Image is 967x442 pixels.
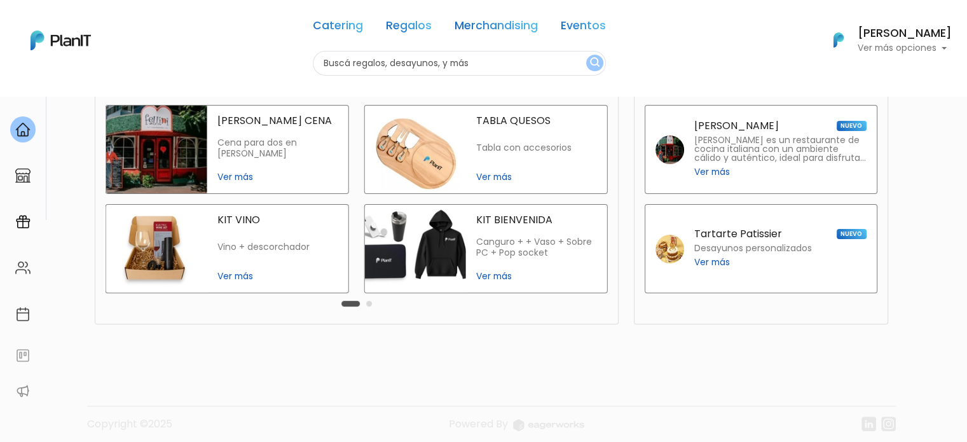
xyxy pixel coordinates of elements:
p: TABLA QUESOS [476,116,597,126]
a: Regalos [386,20,432,36]
button: Carousel Page 2 [366,301,372,307]
img: linkedin-cc7d2dbb1a16aff8e18f147ffe980d30ddd5d9e01409788280e63c91fc390ff4.svg [861,417,876,431]
input: Buscá regalos, desayunos, y más [313,51,606,76]
img: tartarte patissier [655,235,684,263]
span: NUEVO [837,229,866,239]
p: Tabla con accesorios [476,142,597,153]
strong: PLAN IT [45,103,81,114]
h6: [PERSON_NAME] [858,28,952,39]
a: Tartarte Patissier NUEVO Desayunos personalizados Ver más [645,204,877,293]
span: Ver más [217,170,338,184]
p: [PERSON_NAME] CENA [217,116,338,126]
button: Carousel Page 1 (Current Slide) [341,301,360,307]
a: fellini cena [PERSON_NAME] CENA Cena para dos en [PERSON_NAME] Ver más [106,105,349,194]
a: Powered By [449,417,584,441]
i: insert_emoticon [194,191,216,206]
div: PLAN IT Ya probaste PlanitGO? Vas a poder automatizarlas acciones de todo el año. Escribinos para... [33,89,224,169]
p: Vino + descorchador [217,242,338,252]
p: [PERSON_NAME] [694,121,779,131]
img: fellini [655,135,684,164]
a: kit bienvenida KIT BIENVENIDA Canguro + + Vaso + Sobre PC + Pop socket Ver más [364,204,608,293]
a: [PERSON_NAME] NUEVO [PERSON_NAME] es un restaurante de cocina italiana con un ambiente cálido y a... [645,105,877,194]
p: Cena para dos en [PERSON_NAME] [217,137,338,160]
p: [PERSON_NAME] es un restaurante de cocina italiana con un ambiente cálido y auténtico, ideal para... [694,136,867,163]
img: user_d58e13f531133c46cb30575f4d864daf.jpeg [115,64,141,89]
img: kit vino [106,205,207,293]
p: Copyright ©2025 [87,417,172,441]
img: logo_eagerworks-044938b0bf012b96b195e05891a56339191180c2d98ce7df62ca656130a436fa.svg [513,419,584,431]
div: J [33,76,224,102]
img: fellini cena [106,106,207,193]
div: Carousel Pagination [338,296,375,311]
span: Ver más [476,170,597,184]
a: Catering [313,20,363,36]
span: NUEVO [837,121,866,131]
span: Ver más [694,165,730,179]
img: campaigns-02234683943229c281be62815700db0a1741e53638e28bf9629b52c665b00959.svg [15,214,31,230]
span: Ver más [217,270,338,283]
img: marketplace-4ceaa7011d94191e9ded77b95e3339b90024bf715f7c57f8cf31f2d8c509eaba.svg [15,168,31,183]
p: Canguro + + Vaso + Sobre PC + Pop socket [476,237,597,259]
p: Ver más opciones [858,44,952,53]
span: translation missing: es.layouts.footer.powered_by [449,417,508,431]
img: home-e721727adea9d79c4d83392d1f703f7f8bce08238fde08b1acbfd93340b81755.svg [15,122,31,137]
span: Ver más [694,256,730,269]
a: tabla quesos TABLA QUESOS Tabla con accesorios Ver más [364,105,608,194]
p: KIT BIENVENIDA [476,215,597,225]
span: Ver más [476,270,597,283]
p: Desayunos personalizados [694,244,812,253]
img: partners-52edf745621dab592f3b2c58e3bca9d71375a7ef29c3b500c9f145b62cc070d4.svg [15,383,31,399]
img: feedback-78b5a0c8f98aac82b08bfc38622c3050aee476f2c9584af64705fc4e61158814.svg [15,348,31,363]
img: calendar-87d922413cdce8b2cf7b7f5f62616a5cf9e4887200fb71536465627b3292af00.svg [15,307,31,322]
i: keyboard_arrow_down [197,97,216,116]
img: PlanIt Logo [825,26,853,54]
a: Eventos [561,20,606,36]
i: send [216,191,242,206]
a: kit vino KIT VINO Vino + descorchador Ver más [106,204,349,293]
img: instagram-7ba2a2629254302ec2a9470e65da5de918c9f3c9a63008f8abed3140a32961bf.svg [881,417,896,431]
img: user_04fe99587a33b9844688ac17b531be2b.png [102,76,128,102]
span: ¡Escríbenos! [66,193,194,206]
img: kit bienvenida [365,205,466,293]
img: PlanIt Logo [31,31,91,50]
p: KIT VINO [217,215,338,225]
img: search_button-432b6d5273f82d61273b3651a40e1bd1b912527efae98b1b7a1b2c0702e16a8d.svg [590,57,600,69]
img: people-662611757002400ad9ed0e3c099ab2801c6687ba6c219adb57efc949bc21e19d.svg [15,260,31,275]
a: Merchandising [455,20,538,36]
p: Ya probaste PlanitGO? Vas a poder automatizarlas acciones de todo el año. Escribinos para saber más! [45,117,212,159]
button: PlanIt Logo [PERSON_NAME] Ver más opciones [817,24,952,57]
span: J [128,76,153,102]
p: Tartarte Patissier [694,229,782,239]
img: tabla quesos [365,106,466,193]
